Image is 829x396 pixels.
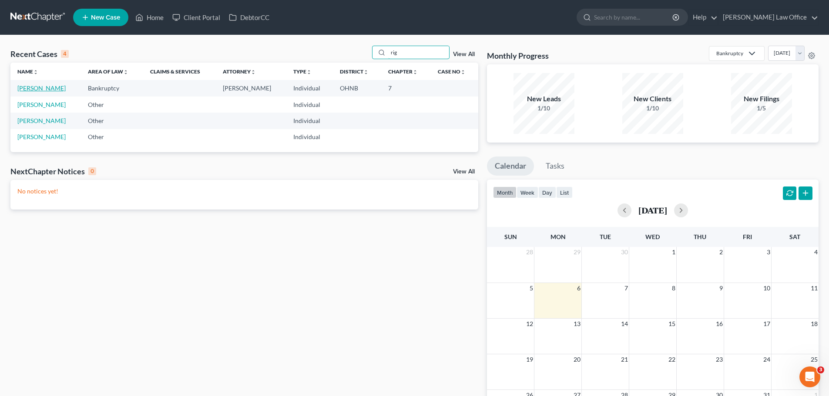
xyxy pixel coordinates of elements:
[493,186,517,198] button: month
[10,166,96,176] div: NextChapter Notices
[33,70,38,75] i: unfold_more
[17,68,38,75] a: Nameunfold_more
[766,247,771,257] span: 3
[817,366,824,373] span: 3
[123,70,128,75] i: unfold_more
[731,104,792,113] div: 1/5
[538,186,556,198] button: day
[413,70,418,75] i: unfold_more
[668,354,676,365] span: 22
[17,187,471,196] p: No notices yet!
[622,94,683,104] div: New Clients
[762,354,771,365] span: 24
[453,51,475,57] a: View All
[538,156,572,176] a: Tasks
[286,80,333,96] td: Individual
[668,319,676,329] span: 15
[514,104,574,113] div: 1/10
[487,156,534,176] a: Calendar
[61,50,69,58] div: 4
[91,14,120,21] span: New Case
[671,247,676,257] span: 1
[131,10,168,25] a: Home
[88,68,128,75] a: Area of Lawunfold_more
[504,233,517,240] span: Sun
[286,113,333,129] td: Individual
[550,233,566,240] span: Mon
[388,68,418,75] a: Chapterunfold_more
[251,70,256,75] i: unfold_more
[715,319,724,329] span: 16
[460,70,466,75] i: unfold_more
[293,68,312,75] a: Typeunfold_more
[438,68,466,75] a: Case Nounfold_more
[340,68,369,75] a: Districtunfold_more
[688,10,718,25] a: Help
[810,319,819,329] span: 18
[624,283,629,293] span: 7
[529,283,534,293] span: 5
[388,46,449,59] input: Search by name...
[620,354,629,365] span: 21
[525,354,534,365] span: 19
[514,94,574,104] div: New Leads
[517,186,538,198] button: week
[716,50,743,57] div: Bankruptcy
[810,354,819,365] span: 25
[216,80,286,96] td: [PERSON_NAME]
[453,169,475,175] a: View All
[10,49,69,59] div: Recent Cases
[718,283,724,293] span: 9
[525,247,534,257] span: 28
[525,319,534,329] span: 12
[718,247,724,257] span: 2
[225,10,274,25] a: DebtorCC
[715,354,724,365] span: 23
[694,233,706,240] span: Thu
[17,133,66,140] a: [PERSON_NAME]
[168,10,225,25] a: Client Portal
[573,247,581,257] span: 29
[333,80,381,96] td: OHNB
[363,70,369,75] i: unfold_more
[789,233,800,240] span: Sat
[88,167,96,175] div: 0
[17,84,66,92] a: [PERSON_NAME]
[81,129,143,145] td: Other
[638,206,667,215] h2: [DATE]
[576,283,581,293] span: 6
[645,233,660,240] span: Wed
[286,97,333,113] td: Individual
[762,319,771,329] span: 17
[17,101,66,108] a: [PERSON_NAME]
[556,186,573,198] button: list
[573,354,581,365] span: 20
[620,319,629,329] span: 14
[799,366,820,387] iframe: Intercom live chat
[223,68,256,75] a: Attorneyunfold_more
[600,233,611,240] span: Tue
[620,247,629,257] span: 30
[743,233,752,240] span: Fri
[810,283,819,293] span: 11
[17,117,66,124] a: [PERSON_NAME]
[81,80,143,96] td: Bankruptcy
[731,94,792,104] div: New Filings
[762,283,771,293] span: 10
[487,50,549,61] h3: Monthly Progress
[81,113,143,129] td: Other
[813,247,819,257] span: 4
[622,104,683,113] div: 1/10
[671,283,676,293] span: 8
[143,63,216,80] th: Claims & Services
[81,97,143,113] td: Other
[594,9,674,25] input: Search by name...
[306,70,312,75] i: unfold_more
[573,319,581,329] span: 13
[381,80,431,96] td: 7
[286,129,333,145] td: Individual
[718,10,818,25] a: [PERSON_NAME] Law Office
